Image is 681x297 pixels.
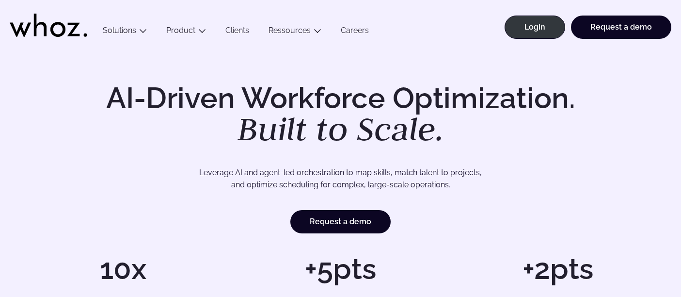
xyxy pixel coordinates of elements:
[331,26,379,39] a: Careers
[571,16,671,39] a: Request a demo
[238,107,444,150] em: Built to Scale.
[51,166,630,191] p: Leverage AI and agent-led orchestration to map skills, match talent to projects, and optimize sch...
[166,26,195,35] a: Product
[259,26,331,39] button: Ressources
[93,26,157,39] button: Solutions
[269,26,311,35] a: Ressources
[157,26,216,39] button: Product
[505,16,565,39] a: Login
[216,26,259,39] a: Clients
[19,254,227,283] h1: 10x
[454,254,662,283] h1: +2pts
[93,83,589,146] h1: AI-Driven Workforce Optimization.
[290,210,391,233] a: Request a demo
[617,233,667,283] iframe: Chatbot
[237,254,444,283] h1: +5pts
